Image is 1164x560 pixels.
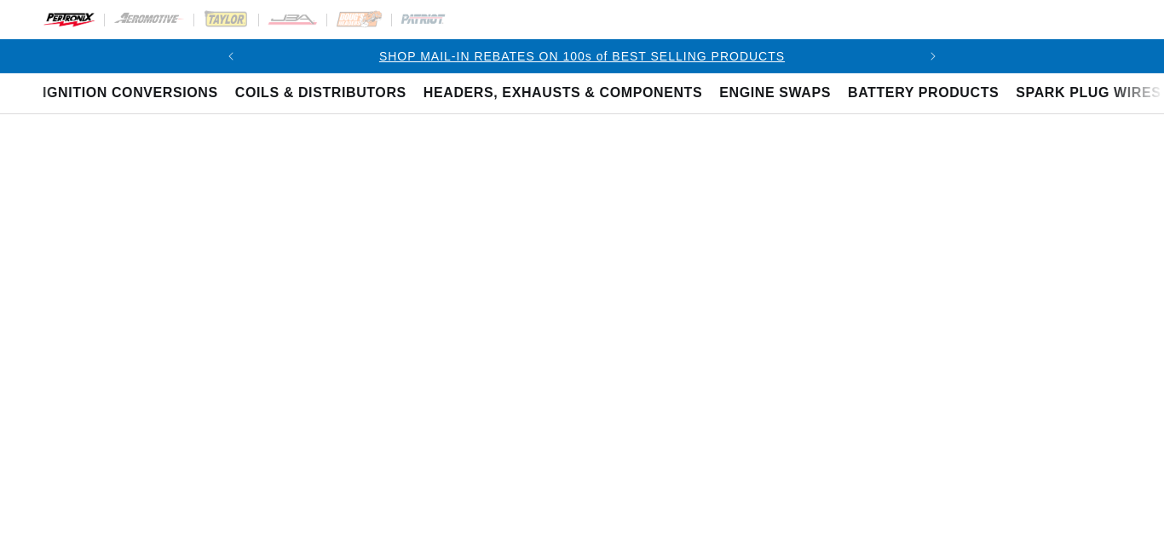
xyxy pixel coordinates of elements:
[1016,84,1161,102] span: Spark Plug Wires
[719,84,831,102] span: Engine Swaps
[214,39,248,73] button: Translation missing: en.sections.announcements.previous_announcement
[711,73,839,113] summary: Engine Swaps
[248,47,917,66] div: Announcement
[415,73,711,113] summary: Headers, Exhausts & Components
[43,73,227,113] summary: Ignition Conversions
[379,49,785,63] a: SHOP MAIL-IN REBATES ON 100s of BEST SELLING PRODUCTS
[848,84,999,102] span: Battery Products
[916,39,950,73] button: Translation missing: en.sections.announcements.next_announcement
[248,47,917,66] div: 1 of 2
[839,73,1007,113] summary: Battery Products
[235,84,406,102] span: Coils & Distributors
[424,84,702,102] span: Headers, Exhausts & Components
[43,84,218,102] span: Ignition Conversions
[227,73,415,113] summary: Coils & Distributors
